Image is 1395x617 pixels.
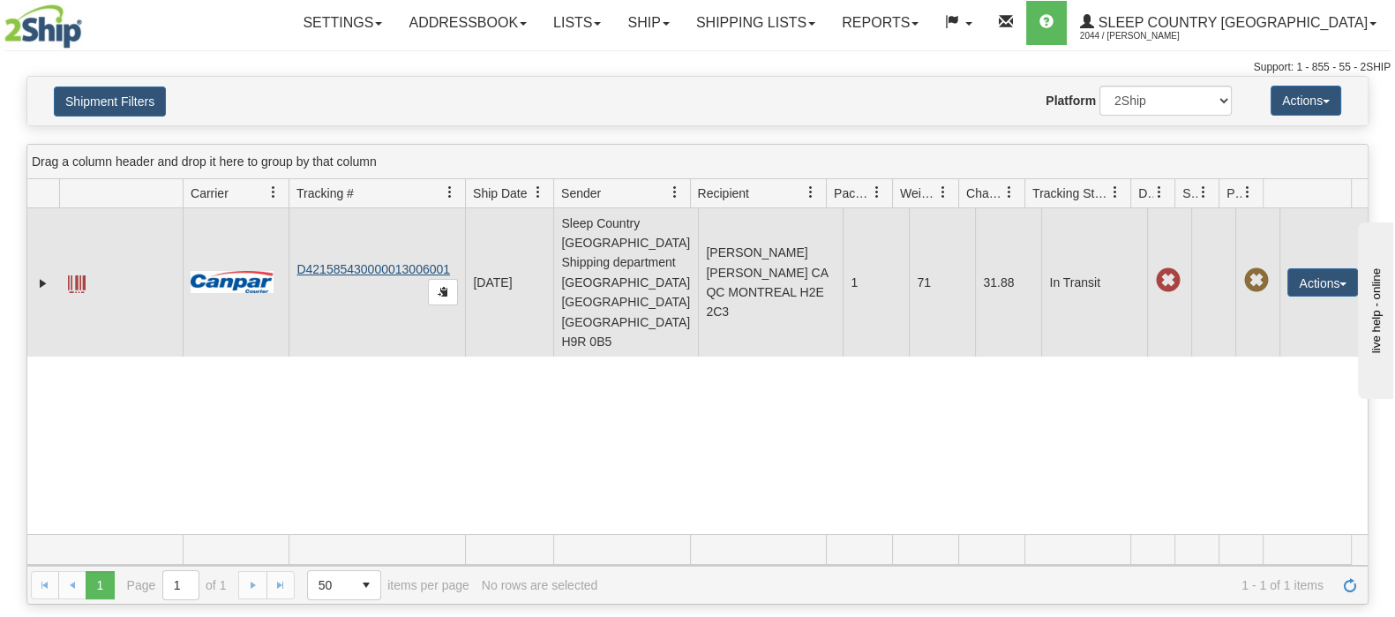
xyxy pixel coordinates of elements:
[307,570,469,600] span: items per page
[614,1,682,45] a: Ship
[1155,268,1180,293] span: Late
[1032,184,1109,202] span: Tracking Status
[843,208,909,357] td: 1
[1100,177,1130,207] a: Tracking Status filter column settings
[296,262,450,276] a: D421585430000013006001
[1182,184,1197,202] span: Shipment Issues
[1287,268,1358,297] button: Actions
[127,570,227,600] span: Page of 1
[1233,177,1263,207] a: Pickup Status filter column settings
[319,576,341,594] span: 50
[610,578,1324,592] span: 1 - 1 of 1 items
[54,87,166,117] button: Shipment Filters
[561,184,601,202] span: Sender
[900,184,937,202] span: Weight
[191,271,274,293] img: 14 - Canpar
[473,184,527,202] span: Ship Date
[259,177,289,207] a: Carrier filter column settings
[966,184,1003,202] span: Charge
[1189,177,1219,207] a: Shipment Issues filter column settings
[660,177,690,207] a: Sender filter column settings
[553,208,698,357] td: Sleep Country [GEOGRAPHIC_DATA] Shipping department [GEOGRAPHIC_DATA] [GEOGRAPHIC_DATA] [GEOGRAPH...
[796,177,826,207] a: Recipient filter column settings
[34,275,52,292] a: Expand
[994,177,1024,207] a: Charge filter column settings
[1094,15,1368,30] span: Sleep Country [GEOGRAPHIC_DATA]
[395,1,540,45] a: Addressbook
[27,145,1368,179] div: grid grouping header
[834,184,871,202] span: Packages
[1144,177,1174,207] a: Delivery Status filter column settings
[307,570,381,600] span: Page sizes drop down
[1354,218,1393,398] iframe: chat widget
[86,571,114,599] span: Page 1
[465,208,553,357] td: [DATE]
[435,177,465,207] a: Tracking # filter column settings
[13,15,163,28] div: live help - online
[909,208,975,357] td: 71
[862,177,892,207] a: Packages filter column settings
[4,4,82,49] img: logo2044.jpg
[540,1,614,45] a: Lists
[1226,184,1241,202] span: Pickup Status
[1243,268,1268,293] span: Pickup Not Assigned
[975,208,1041,357] td: 31.88
[428,279,458,305] button: Copy to clipboard
[698,184,749,202] span: Recipient
[1080,27,1212,45] span: 2044 / [PERSON_NAME]
[163,571,199,599] input: Page 1
[296,184,354,202] span: Tracking #
[1046,92,1096,109] label: Platform
[1041,208,1147,357] td: In Transit
[1067,1,1390,45] a: Sleep Country [GEOGRAPHIC_DATA] 2044 / [PERSON_NAME]
[1336,571,1364,599] a: Refresh
[683,1,829,45] a: Shipping lists
[482,578,598,592] div: No rows are selected
[352,571,380,599] span: select
[698,208,843,357] td: [PERSON_NAME] [PERSON_NAME] CA QC MONTREAL H2E 2C3
[4,60,1391,75] div: Support: 1 - 855 - 55 - 2SHIP
[1271,86,1341,116] button: Actions
[289,1,395,45] a: Settings
[1138,184,1153,202] span: Delivery Status
[523,177,553,207] a: Ship Date filter column settings
[191,184,229,202] span: Carrier
[829,1,932,45] a: Reports
[68,267,86,296] a: Label
[928,177,958,207] a: Weight filter column settings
